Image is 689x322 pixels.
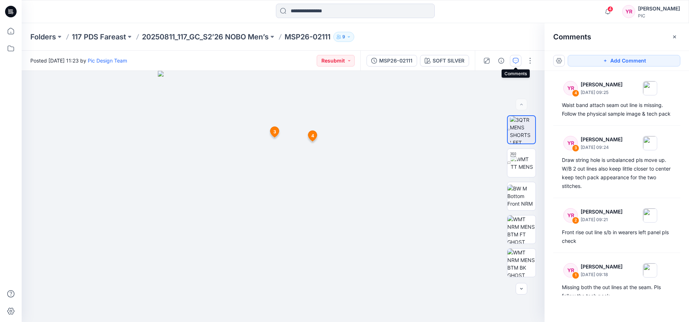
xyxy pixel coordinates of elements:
[553,33,591,41] h2: Comments
[30,32,56,42] a: Folders
[581,216,623,223] p: [DATE] 09:21
[572,90,579,97] div: 4
[158,71,409,322] img: eyJhbGciOiJIUzI1NiIsImtpZCI6IjAiLCJzbHQiOiJzZXMiLCJ0eXAiOiJKV1QifQ.eyJkYXRhIjp7InR5cGUiOiJzdG9yYW...
[581,80,623,89] p: [PERSON_NAME]
[563,81,578,95] div: YR
[581,271,623,278] p: [DATE] 09:18
[572,272,579,279] div: 1
[563,263,578,278] div: YR
[379,57,412,65] div: MSP26-02111
[581,135,623,144] p: [PERSON_NAME]
[72,32,126,42] a: 117 PDS Fareast
[581,144,623,151] p: [DATE] 09:24
[342,33,345,41] p: 9
[507,249,536,277] img: WMT NRM MENS BTM BK GHOST
[563,136,578,150] div: YR
[507,185,536,207] img: BW M Bottom Front NRM
[30,57,127,64] span: Posted [DATE] 11:23 by
[511,155,536,171] img: WMT TT MENS
[581,262,623,271] p: [PERSON_NAME]
[510,116,535,143] img: 3QTR MENS SHORTS LEFT
[88,57,127,64] a: Pic Design Team
[562,156,672,190] div: Draw string hole is unbalanced pls move up. W/B 2 out lines also keep little closer to center kee...
[572,145,579,152] div: 3
[420,55,469,66] button: SOFT SILVER
[142,32,269,42] a: 20250811_117_GC_S2’26 NOBO Men’s
[433,57,464,65] div: SOFT SILVER
[562,101,672,118] div: Waist band attach seam out line is missing. Follow the physical sample image & tech pack
[581,207,623,216] p: [PERSON_NAME]
[285,32,330,42] p: MSP26-02111
[568,55,680,66] button: Add Comment
[607,6,613,12] span: 4
[562,283,672,300] div: Missing both the out lines at the seam. Pls follow the tech pack
[367,55,417,66] button: MSP26-02111
[622,5,635,18] div: YR
[563,208,578,223] div: YR
[638,4,680,13] div: [PERSON_NAME]
[562,228,672,245] div: Front rise out line s/b in wearers left panel pls check
[572,217,579,224] div: 2
[333,32,354,42] button: 9
[581,89,623,96] p: [DATE] 09:25
[638,13,680,18] div: PIC
[507,215,536,244] img: WMT NRM MENS BTM FT GHOST
[495,55,507,66] button: Details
